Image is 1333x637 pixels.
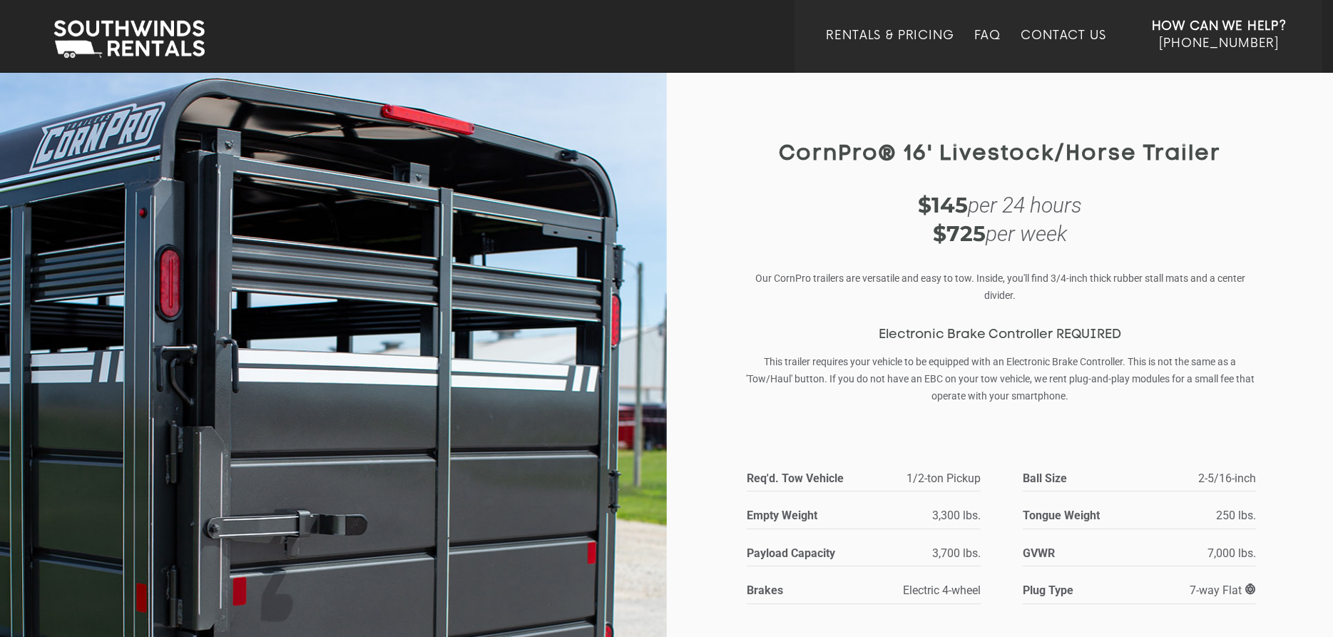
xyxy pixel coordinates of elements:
[745,328,1255,342] h3: Electronic Brake Controller REQUIRED
[747,544,857,563] strong: Payload Capacity
[1152,18,1287,62] a: How Can We Help? [PHONE_NUMBER]
[918,192,968,218] strong: $145
[932,546,981,560] span: 3,700 lbs.
[1021,29,1105,73] a: Contact Us
[745,143,1255,166] h1: CornPro® 16' Livestock/Horse Trailer
[903,584,981,597] span: Electric 4-wheel
[1159,36,1279,51] span: [PHONE_NUMBER]
[826,29,954,73] a: Rentals & Pricing
[1023,581,1133,600] strong: Plug Type
[1198,472,1256,485] span: 2-5/16-inch
[46,17,212,61] img: Southwinds Rentals Logo
[1207,546,1256,560] span: 7,000 lbs.
[747,581,857,600] strong: Brakes
[747,506,857,525] strong: Empty Weight
[1023,544,1133,563] strong: GVWR
[933,220,986,247] strong: $725
[1023,469,1156,488] strong: Ball Size
[747,469,880,488] strong: Req'd. Tow Vehicle
[906,472,981,485] span: 1/2-ton Pickup
[745,191,1255,248] div: per 24 hours per week
[932,509,981,522] span: 3,300 lbs.
[1190,584,1256,597] span: 7-way Flat
[1023,506,1133,525] strong: Tongue Weight
[974,29,1001,73] a: FAQ
[745,353,1255,404] p: This trailer requires your vehicle to be equipped with an Electronic Brake Controller. This is no...
[745,270,1255,304] p: Our CornPro trailers are versatile and easy to tow. Inside, you'll find 3/4-inch thick rubber sta...
[1152,19,1287,34] strong: How Can We Help?
[1216,509,1256,522] span: 250 lbs.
